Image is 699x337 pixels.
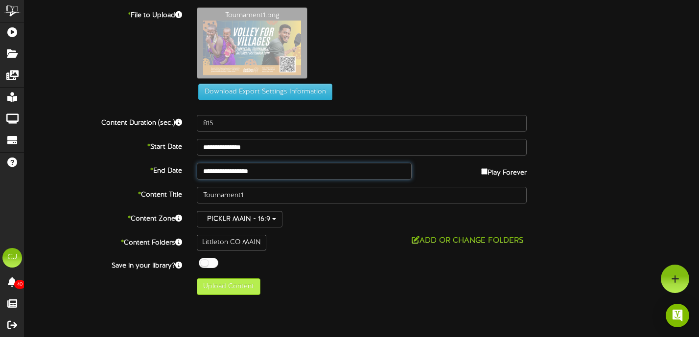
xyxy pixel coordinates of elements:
label: Content Zone [17,211,189,224]
button: Add or Change Folders [409,235,527,247]
button: Upload Content [197,278,260,295]
label: Start Date [17,139,189,152]
label: Play Forever [481,163,527,178]
div: Open Intercom Messenger [666,304,689,327]
input: Play Forever [481,168,488,175]
label: File to Upload [17,7,189,21]
a: Download Export Settings Information [193,89,332,96]
label: Content Folders [17,235,189,248]
label: End Date [17,163,189,176]
button: Download Export Settings Information [198,84,332,100]
label: Content Title [17,187,189,200]
label: Content Duration (sec.) [17,115,189,128]
div: Littleton CO MAIN [197,235,266,250]
button: PICKLR MAIN - 16:9 [197,211,282,227]
input: Title of this Content [197,187,527,203]
span: 40 [14,280,25,289]
div: CJ [2,248,22,268]
label: Save in your library? [17,258,189,271]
